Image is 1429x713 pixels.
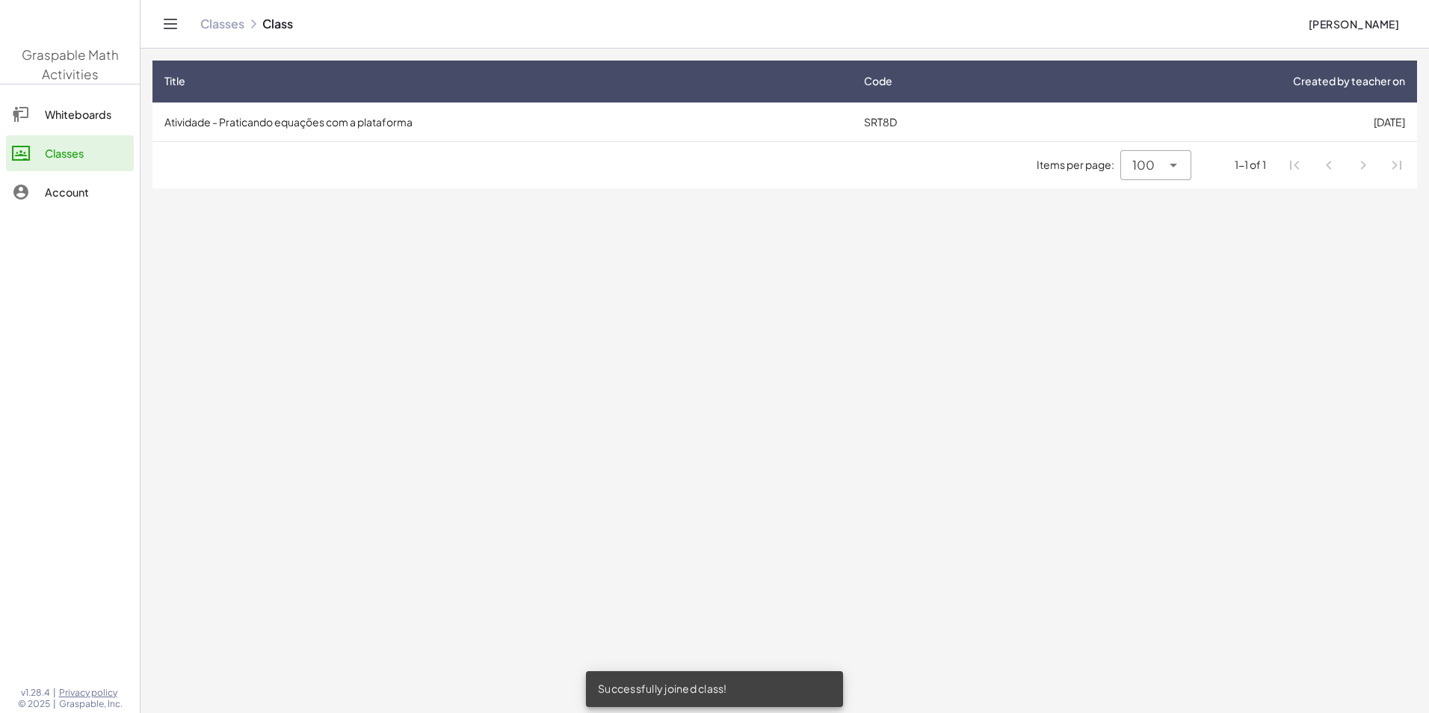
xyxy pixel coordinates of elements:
[22,46,119,82] span: Graspable Math Activities
[152,102,852,141] td: Atividade - Praticando equações com a plataforma
[45,144,128,162] div: Classes
[1027,102,1417,141] td: [DATE]
[200,16,244,31] a: Classes
[45,183,128,201] div: Account
[852,102,1027,141] td: SRT8D
[1278,148,1414,182] nav: Pagination Navigation
[164,73,185,89] span: Title
[18,698,50,710] span: © 2025
[158,12,182,36] button: Toggle navigation
[1293,73,1405,89] span: Created by teacher on
[53,698,56,710] span: |
[59,687,123,699] a: Privacy policy
[53,687,56,699] span: |
[1037,157,1120,173] span: Items per page:
[59,698,123,710] span: Graspable, Inc.
[1132,156,1155,174] span: 100
[1235,157,1266,173] div: 1-1 of 1
[1308,17,1399,31] span: [PERSON_NAME]
[6,174,134,210] a: Account
[864,73,892,89] span: Code
[586,671,843,707] div: Successfully joined class!
[45,105,128,123] div: Whiteboards
[21,687,50,699] span: v1.28.4
[6,96,134,132] a: Whiteboards
[1296,10,1411,37] button: [PERSON_NAME]
[6,135,134,171] a: Classes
